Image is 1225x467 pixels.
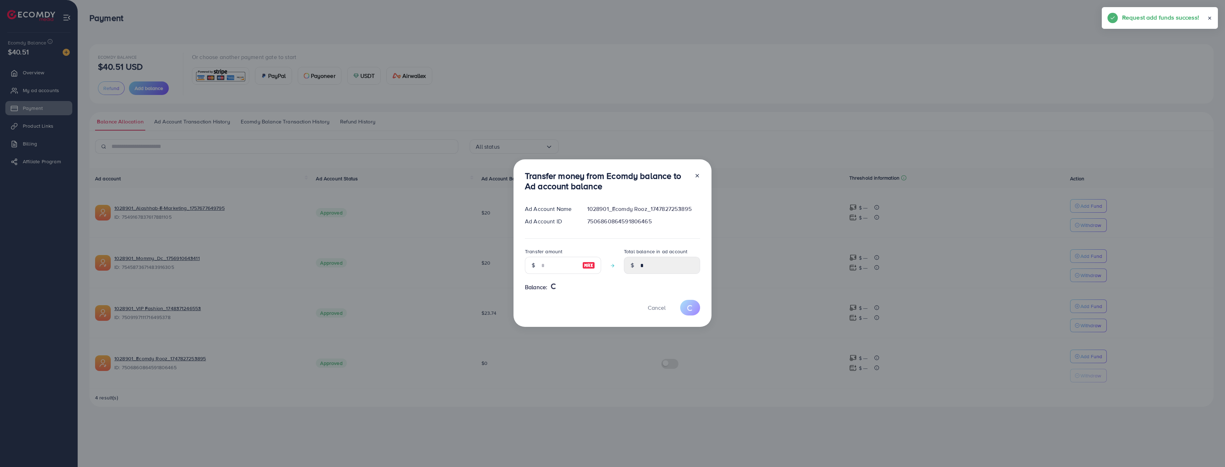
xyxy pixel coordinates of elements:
[519,205,582,213] div: Ad Account Name
[648,304,666,312] span: Cancel
[525,171,689,191] h3: Transfer money from Ecomdy balance to Ad account balance
[582,261,595,270] img: image
[582,217,706,225] div: 7506860864591806465
[1122,13,1199,22] h5: Request add funds success!
[1195,435,1220,462] iframe: Chat
[624,248,687,255] label: Total balance in ad account
[582,205,706,213] div: 1028901_Ecomdy Rooz_1747827253895
[525,283,547,291] span: Balance:
[639,300,674,315] button: Cancel
[525,248,562,255] label: Transfer amount
[519,217,582,225] div: Ad Account ID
